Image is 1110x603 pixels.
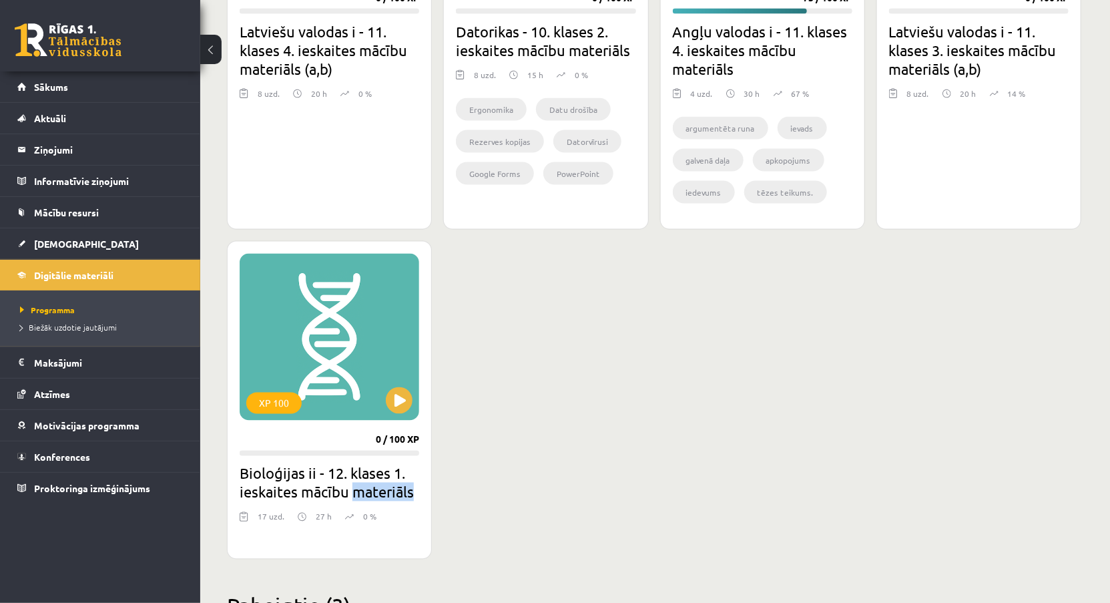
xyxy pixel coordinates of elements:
[456,22,635,59] h2: Datorikas - 10. klases 2. ieskaites mācību materiāls
[691,87,713,108] div: 4 uzd.
[258,511,284,531] div: 17 uzd.
[34,419,140,431] span: Motivācijas programma
[17,134,184,165] a: Ziņojumi
[20,305,75,315] span: Programma
[456,162,534,185] li: Google Forms
[536,98,611,121] li: Datu drošība
[17,103,184,134] a: Aktuāli
[34,112,66,124] span: Aktuāli
[311,87,327,99] p: 20 h
[34,388,70,400] span: Atzīmes
[543,162,613,185] li: PowerPoint
[34,134,184,165] legend: Ziņojumi
[553,130,621,153] li: Datorvīrusi
[673,149,744,172] li: galvenā daļa
[575,69,588,81] p: 0 %
[1008,87,1026,99] p: 14 %
[258,87,280,108] div: 8 uzd.
[358,87,372,99] p: 0 %
[456,130,544,153] li: Rezerves kopijas
[753,149,824,172] li: apkopojums
[456,98,527,121] li: Ergonomika
[20,321,187,333] a: Biežāk uzdotie jautājumi
[17,441,184,472] a: Konferences
[907,87,929,108] div: 8 uzd.
[17,379,184,409] a: Atzīmes
[744,87,760,99] p: 30 h
[34,238,139,250] span: [DEMOGRAPHIC_DATA]
[744,181,827,204] li: tēzes teikums.
[17,166,184,196] a: Informatīvie ziņojumi
[240,22,419,78] h2: Latviešu valodas i - 11. klases 4. ieskaites mācību materiāls (a,b)
[34,81,68,93] span: Sākums
[34,269,113,281] span: Digitālie materiāli
[34,451,90,463] span: Konferences
[316,511,332,523] p: 27 h
[673,22,852,78] h2: Angļu valodas i - 11. klases 4. ieskaites mācību materiāls
[20,304,187,316] a: Programma
[34,166,184,196] legend: Informatīvie ziņojumi
[673,117,768,140] li: argumentēta runa
[15,23,121,57] a: Rīgas 1. Tālmācības vidusskola
[17,260,184,290] a: Digitālie materiāli
[792,87,810,99] p: 67 %
[889,22,1069,78] h2: Latviešu valodas i - 11. klases 3. ieskaites mācību materiāls (a,b)
[778,117,827,140] li: ievads
[17,197,184,228] a: Mācību resursi
[527,69,543,81] p: 15 h
[17,347,184,378] a: Maksājumi
[34,347,184,378] legend: Maksājumi
[246,393,302,414] div: XP 100
[240,464,419,501] h2: Bioloģijas ii - 12. klases 1. ieskaites mācību materiāls
[17,71,184,102] a: Sākums
[17,473,184,504] a: Proktoringa izmēģinājums
[363,511,376,523] p: 0 %
[474,69,496,89] div: 8 uzd.
[673,181,735,204] li: iedevums
[34,482,150,494] span: Proktoringa izmēģinājums
[34,206,99,218] span: Mācību resursi
[960,87,977,99] p: 20 h
[17,228,184,259] a: [DEMOGRAPHIC_DATA]
[17,410,184,441] a: Motivācijas programma
[20,322,117,333] span: Biežāk uzdotie jautājumi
